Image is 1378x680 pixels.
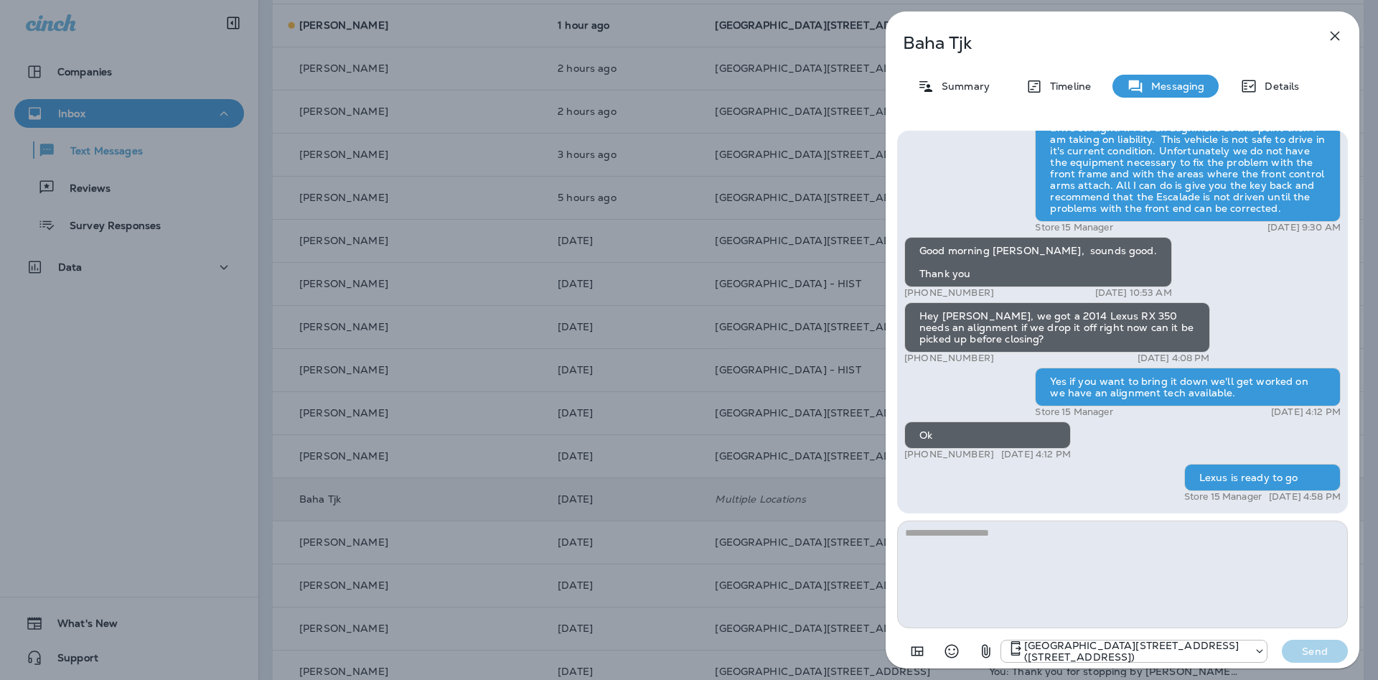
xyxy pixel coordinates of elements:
p: Summary [934,80,990,92]
p: Timeline [1043,80,1091,92]
p: [DATE] 4:12 PM [1271,406,1341,418]
p: Store 15 Manager [1184,491,1262,503]
p: [DATE] 9:30 AM [1267,222,1341,233]
p: Store 15 Manager [1035,406,1112,418]
p: [DATE] 4:12 PM [1001,449,1071,460]
button: Select an emoji [937,637,966,666]
p: Details [1257,80,1299,92]
div: Ok [904,421,1071,449]
div: Good morning [PERSON_NAME], sounds good. Thank you [904,237,1172,287]
p: [DATE] 10:53 AM [1095,287,1172,299]
p: [DATE] 4:58 PM [1269,491,1341,503]
p: Messaging [1144,80,1204,92]
p: [PHONE_NUMBER] [904,353,994,364]
p: [DATE] 4:08 PM [1138,353,1210,364]
div: Hey [PERSON_NAME], we got a 2014 Lexus RX 350 needs an alignment if we drop it off right now can ... [904,302,1210,353]
div: Baha this is [PERSON_NAME] at [PERSON_NAME] Tire & Auto. That Escalade needs more than an alignme... [1035,68,1341,222]
p: Store 15 Manager [1035,222,1112,233]
button: Add in a premade template [903,637,932,666]
div: Yes if you want to bring it down we'll get worked on we have an alignment tech available. [1035,368,1341,406]
p: [GEOGRAPHIC_DATA][STREET_ADDRESS] ([STREET_ADDRESS]) [1024,640,1247,663]
div: +1 (402) 891-8464 [1001,640,1267,663]
p: [PHONE_NUMBER] [904,287,994,299]
p: [PHONE_NUMBER] [904,449,994,460]
p: Baha Tjk [903,33,1295,53]
div: Lexus is ready to go [1184,464,1341,491]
